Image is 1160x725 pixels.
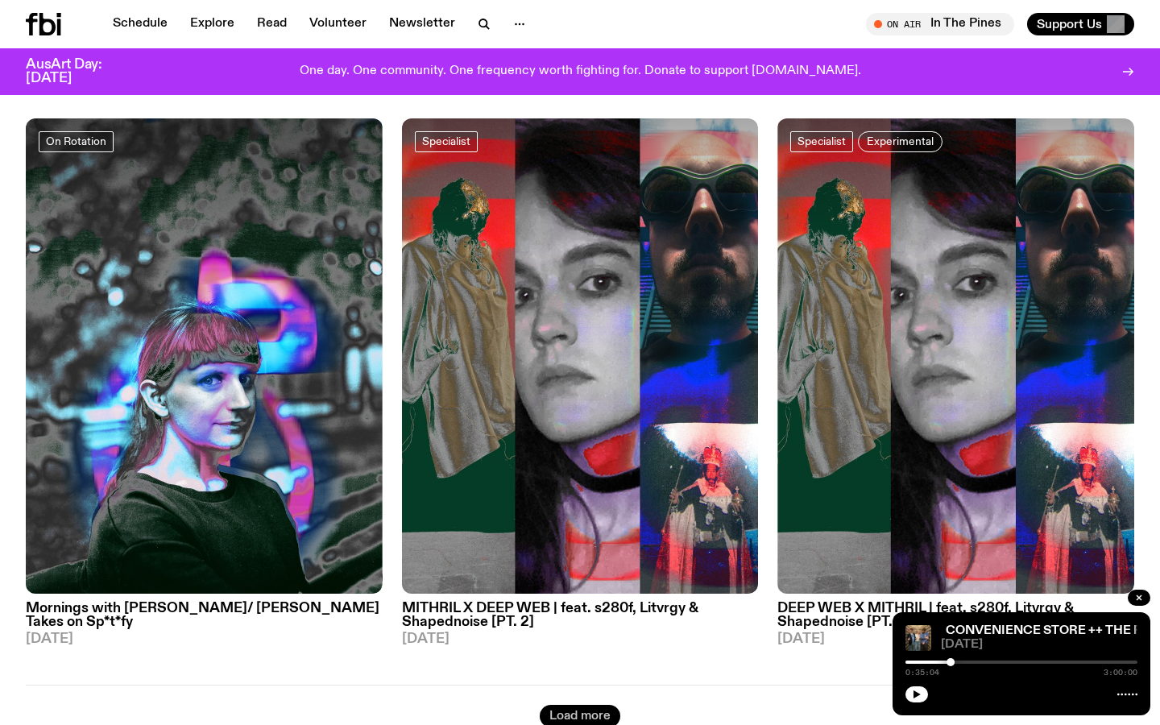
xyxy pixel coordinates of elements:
span: On Rotation [46,135,106,147]
p: One day. One community. One frequency worth fighting for. Donate to support [DOMAIN_NAME]. [300,64,861,79]
a: DEEP WEB X MITHRIL | feat. s280f, Litvrgy & Shapednoise [PT. 1][DATE] [777,594,1134,646]
span: [DATE] [941,639,1137,651]
span: Support Us [1037,17,1102,31]
button: Support Us [1027,13,1134,35]
a: On Rotation [39,131,114,152]
a: Newsletter [379,13,465,35]
button: On AirIn The Pines [866,13,1014,35]
a: Read [247,13,296,35]
a: Schedule [103,13,177,35]
span: 3:00:00 [1104,669,1137,677]
span: 0:35:04 [905,669,939,677]
h3: DEEP WEB X MITHRIL | feat. s280f, Litvrgy & Shapednoise [PT. 1] [777,602,1134,629]
a: Explore [180,13,244,35]
a: Volunteer [300,13,376,35]
h3: MITHRIL X DEEP WEB | feat. s280f, Litvrgy & Shapednoise [PT. 2] [402,602,759,629]
h3: AusArt Day: [DATE] [26,58,129,85]
a: MITHRIL X DEEP WEB | feat. s280f, Litvrgy & Shapednoise [PT. 2][DATE] [402,594,759,646]
a: Experimental [858,131,942,152]
a: Specialist [790,131,853,152]
span: Specialist [422,135,470,147]
span: Specialist [797,135,846,147]
h3: Mornings with [PERSON_NAME]/ [PERSON_NAME] Takes on Sp*t*fy [26,602,383,629]
a: Mornings with [PERSON_NAME]/ [PERSON_NAME] Takes on Sp*t*fy[DATE] [26,594,383,646]
span: Experimental [867,135,934,147]
span: [DATE] [777,632,1134,646]
a: Specialist [415,131,478,152]
span: [DATE] [26,632,383,646]
span: [DATE] [402,632,759,646]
